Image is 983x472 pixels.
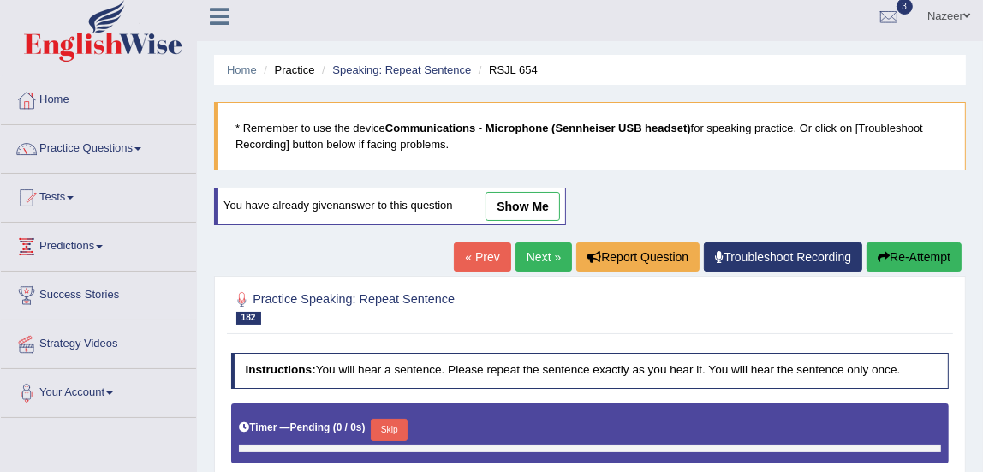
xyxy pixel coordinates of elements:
[385,122,691,134] b: Communications - Microphone (Sennheiser USB headset)
[337,421,362,433] b: 0 / 0s
[245,363,315,376] b: Instructions:
[1,76,196,119] a: Home
[231,289,676,325] h2: Practice Speaking: Repeat Sentence
[1,125,196,168] a: Practice Questions
[1,223,196,266] a: Predictions
[259,62,314,78] li: Practice
[1,174,196,217] a: Tests
[290,421,331,433] b: Pending
[236,312,261,325] span: 182
[704,242,862,272] a: Troubleshoot Recording
[231,353,950,389] h4: You will hear a sentence. Please repeat the sentence exactly as you hear it. You will hear the se...
[227,63,257,76] a: Home
[239,422,365,433] h5: Timer —
[576,242,700,272] button: Report Question
[867,242,962,272] button: Re-Attempt
[332,63,471,76] a: Speaking: Repeat Sentence
[371,419,408,441] button: Skip
[1,320,196,363] a: Strategy Videos
[214,102,966,170] blockquote: * Remember to use the device for speaking practice. Or click on [Troubleshoot Recording] button b...
[474,62,538,78] li: RSJL 654
[1,369,196,412] a: Your Account
[361,421,365,433] b: )
[1,272,196,314] a: Success Stories
[214,188,566,225] div: You have already given answer to this question
[515,242,572,272] a: Next »
[454,242,510,272] a: « Prev
[333,421,337,433] b: (
[486,192,560,221] a: show me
